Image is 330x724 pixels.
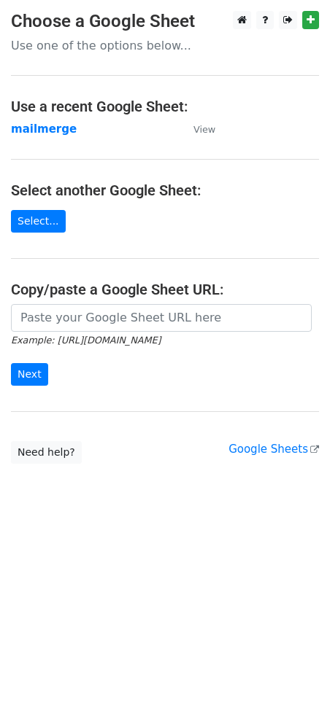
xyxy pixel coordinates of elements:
a: Need help? [11,441,82,464]
h4: Copy/paste a Google Sheet URL: [11,281,319,298]
h3: Choose a Google Sheet [11,11,319,32]
h4: Select another Google Sheet: [11,182,319,199]
a: Google Sheets [229,443,319,456]
input: Paste your Google Sheet URL here [11,304,312,332]
a: mailmerge [11,122,77,136]
small: Example: [URL][DOMAIN_NAME] [11,335,161,346]
a: View [179,122,215,136]
h4: Use a recent Google Sheet: [11,98,319,115]
a: Select... [11,210,66,233]
p: Use one of the options below... [11,38,319,53]
small: View [193,124,215,135]
input: Next [11,363,48,386]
